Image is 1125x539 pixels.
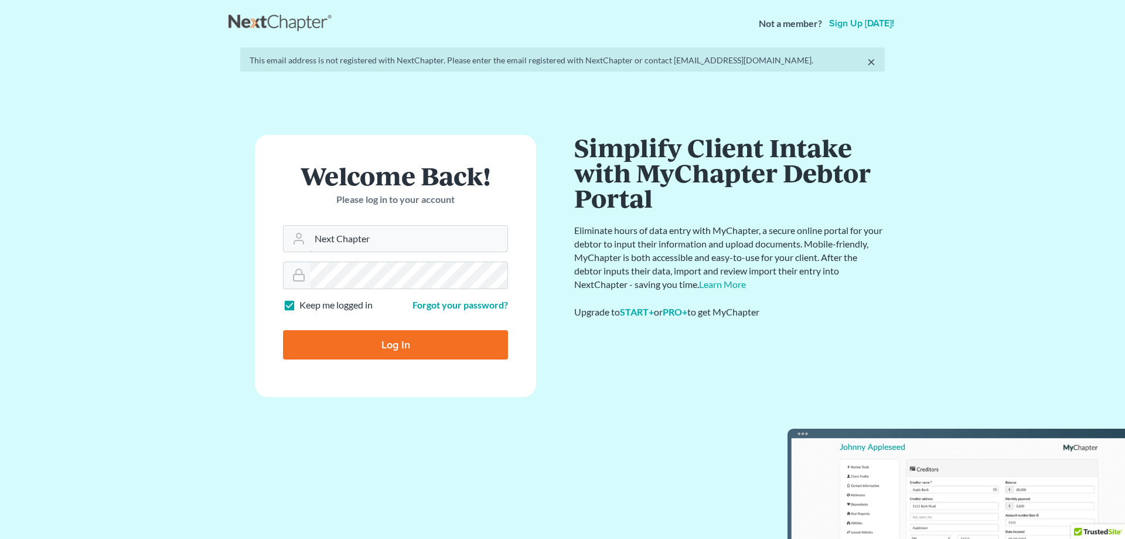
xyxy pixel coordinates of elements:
div: This email address is not registered with NextChapter. Please enter the email registered with Nex... [250,55,875,66]
a: Learn More [699,279,746,290]
a: START+ [620,306,654,317]
a: × [867,55,875,69]
h1: Simplify Client Intake with MyChapter Debtor Portal [574,135,885,210]
strong: Not a member? [759,17,822,30]
a: Forgot your password? [412,299,508,310]
h1: Welcome Back! [283,163,508,188]
input: Email Address [310,226,507,252]
a: PRO+ [663,306,687,317]
input: Log In [283,330,508,360]
div: Upgrade to or to get MyChapter [574,306,885,319]
p: Please log in to your account [283,193,508,206]
p: Eliminate hours of data entry with MyChapter, a secure online portal for your debtor to input the... [574,224,885,291]
label: Keep me logged in [299,299,373,312]
a: Sign up [DATE]! [827,19,896,28]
